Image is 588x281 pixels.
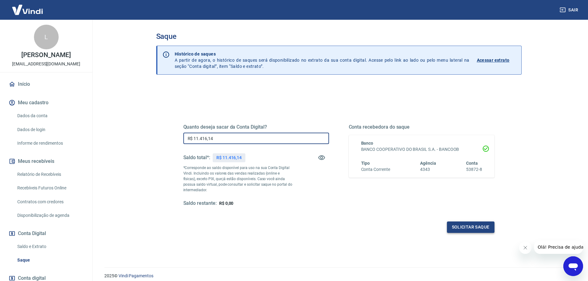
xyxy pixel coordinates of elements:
p: A partir de agora, o histórico de saques será disponibilizado no extrato da sua conta digital. Ac... [175,51,469,69]
h5: Saldo restante: [183,200,217,207]
p: R$ 11.416,14 [216,155,242,161]
p: Histórico de saques [175,51,469,57]
span: Tipo [361,161,370,166]
iframe: Mensagem da empresa [534,240,583,254]
h5: Quanto deseja sacar da Conta Digital? [183,124,329,130]
a: Recebíveis Futuros Online [15,182,85,194]
a: Saque [15,254,85,267]
button: Sair [558,4,581,16]
button: Conta Digital [7,227,85,240]
a: Dados da conta [15,110,85,122]
a: Vindi Pagamentos [119,273,153,278]
iframe: Botão para abrir a janela de mensagens [563,256,583,276]
p: [PERSON_NAME] [21,52,71,58]
h5: Saldo total*: [183,155,210,161]
iframe: Fechar mensagem [519,242,532,254]
a: Relatório de Recebíveis [15,168,85,181]
a: Disponibilização de agenda [15,209,85,222]
a: Saldo e Extrato [15,240,85,253]
div: L [34,25,59,49]
h6: 4343 [420,166,436,173]
span: Agência [420,161,436,166]
h6: 53872-8 [466,166,482,173]
span: R$ 0,00 [219,201,234,206]
h5: Conta recebedora do saque [349,124,494,130]
h3: Saque [156,32,522,41]
a: Dados de login [15,123,85,136]
button: Meu cadastro [7,96,85,110]
button: Meus recebíveis [7,155,85,168]
a: Informe de rendimentos [15,137,85,150]
span: Banco [361,141,373,146]
a: Contratos com credores [15,196,85,208]
h6: Conta Corrente [361,166,390,173]
a: Acessar extrato [477,51,516,69]
h6: BANCO COOPERATIVO DO BRASIL S.A. - BANCOOB [361,146,482,153]
p: *Corresponde ao saldo disponível para uso na sua Conta Digital Vindi. Incluindo os valores das ve... [183,165,293,193]
p: Acessar extrato [477,57,510,63]
img: Vindi [7,0,48,19]
span: Conta [466,161,478,166]
span: Olá! Precisa de ajuda? [4,4,52,9]
p: [EMAIL_ADDRESS][DOMAIN_NAME] [12,61,80,67]
p: 2025 © [104,273,573,279]
button: Solicitar saque [447,221,494,233]
a: Início [7,77,85,91]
